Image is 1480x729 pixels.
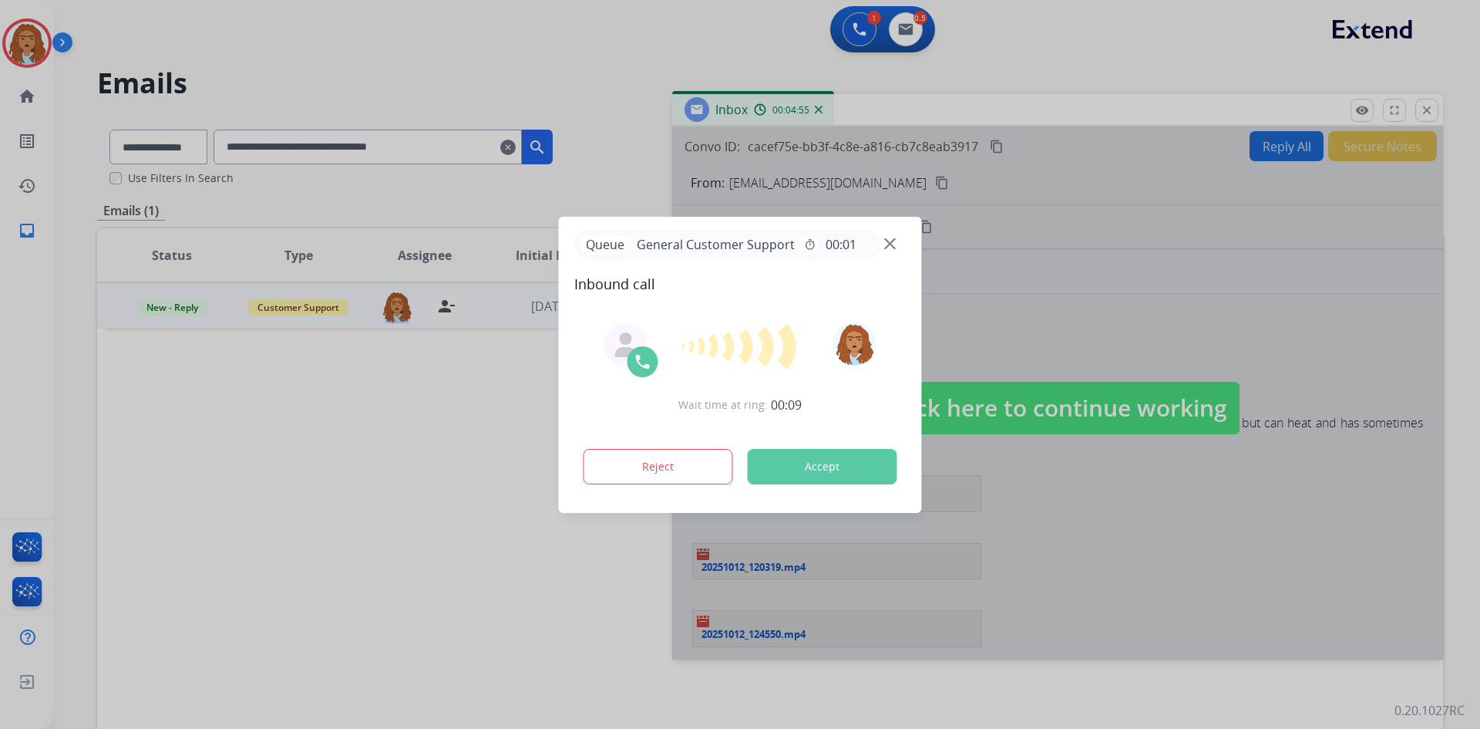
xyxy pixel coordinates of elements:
[634,353,652,371] img: call-icon
[584,449,733,484] button: Reject
[1394,701,1465,720] p: 0.20.1027RC
[631,235,801,254] span: General Customer Support
[580,235,631,255] p: Queue
[678,397,768,413] span: Wait time at ring:
[748,449,897,484] button: Accept
[884,238,896,249] img: close-button
[614,332,638,357] img: agent-avatar
[826,235,856,254] span: 00:01
[574,273,906,295] span: Inbound call
[804,238,816,251] mat-icon: timer
[832,322,876,366] img: avatar
[771,396,802,414] span: 00:09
